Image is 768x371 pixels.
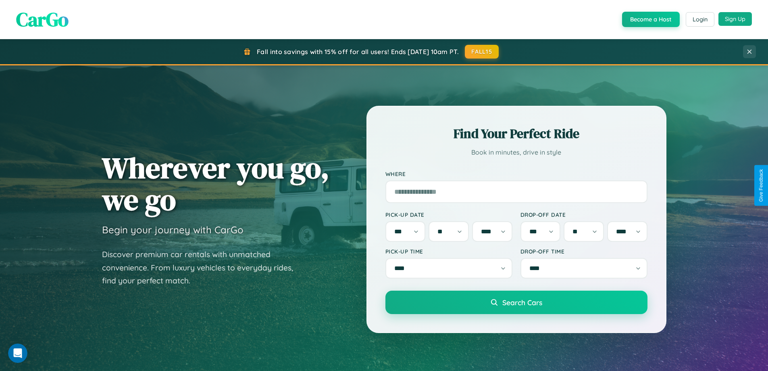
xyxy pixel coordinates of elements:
label: Where [385,170,647,177]
button: Search Cars [385,291,647,314]
span: Search Cars [502,298,542,307]
label: Drop-off Date [520,211,647,218]
span: CarGo [16,6,69,33]
div: Give Feedback [758,169,764,202]
button: Sign Up [718,12,752,26]
button: Become a Host [622,12,680,27]
button: FALL15 [465,45,499,59]
h3: Begin your journey with CarGo [102,224,244,236]
p: Book in minutes, drive in style [385,147,647,158]
h1: Wherever you go, we go [102,152,329,216]
label: Pick-up Time [385,248,512,255]
span: Fall into savings with 15% off for all users! Ends [DATE] 10am PT. [257,48,459,56]
iframe: Intercom live chat [8,344,27,363]
label: Pick-up Date [385,211,512,218]
p: Discover premium car rentals with unmatched convenience. From luxury vehicles to everyday rides, ... [102,248,304,287]
button: Login [686,12,714,27]
label: Drop-off Time [520,248,647,255]
h2: Find Your Perfect Ride [385,125,647,143]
